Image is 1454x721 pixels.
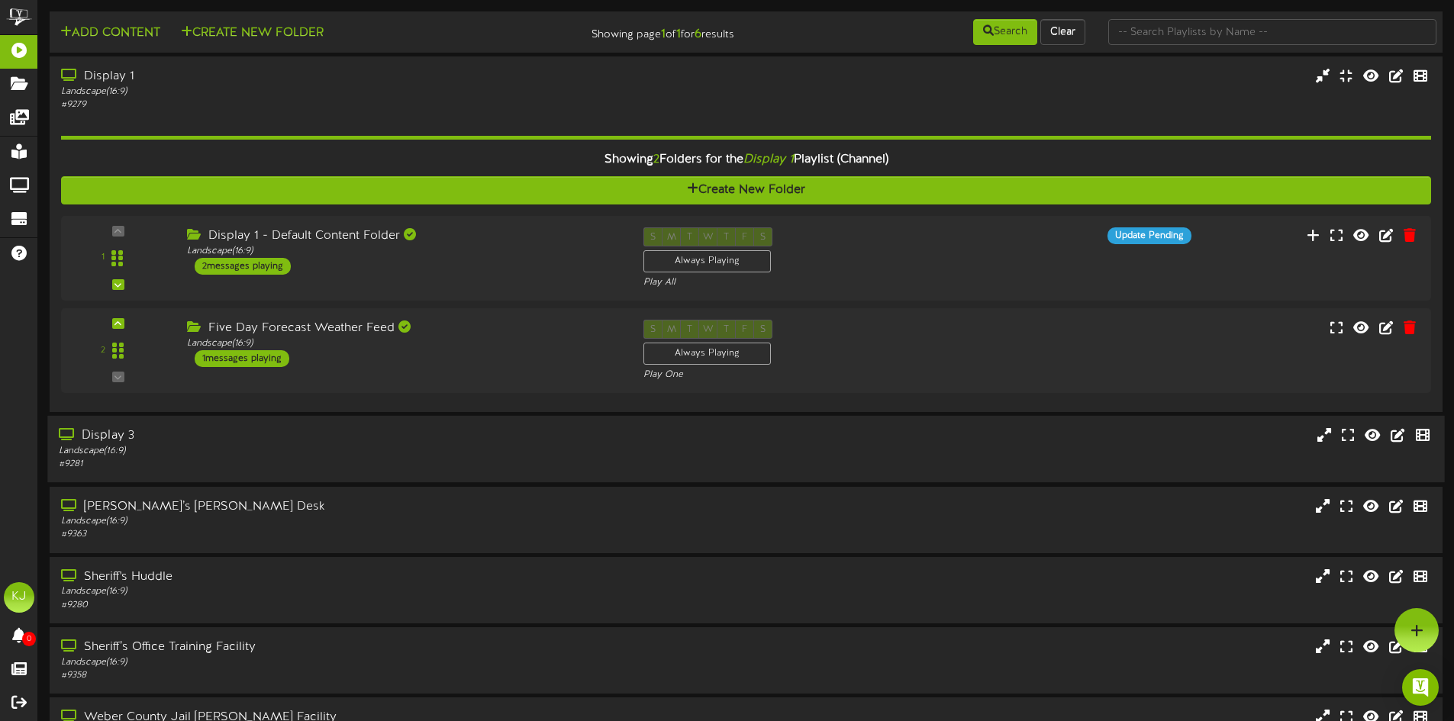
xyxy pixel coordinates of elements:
div: Always Playing [643,250,771,272]
div: Showing Folders for the Playlist (Channel) [50,143,1443,176]
div: Five Day Forecast Weather Feed [187,320,621,337]
i: Display 1 [743,153,794,166]
div: Always Playing [643,343,771,365]
div: 1 messages playing [195,350,289,367]
div: # 9281 [59,458,618,471]
div: [PERSON_NAME]’s [PERSON_NAME] Desk [61,498,618,516]
div: Play All [643,276,963,289]
div: Sheriff’s Office Training Facility [61,639,618,656]
div: # 9279 [61,98,618,111]
div: Landscape ( 16:9 ) [59,445,618,458]
strong: 1 [661,27,666,41]
div: Landscape ( 16:9 ) [61,585,618,598]
input: -- Search Playlists by Name -- [1108,19,1436,45]
div: Update Pending [1107,227,1191,244]
div: Display 3 [59,427,618,445]
div: Showing page of for results [512,18,746,43]
strong: 6 [695,27,701,41]
button: Clear [1040,19,1085,45]
div: # 9363 [61,528,618,541]
button: Add Content [56,24,165,43]
div: Display 1 [61,68,618,85]
div: Landscape ( 16:9 ) [61,656,618,669]
div: Play One [643,369,963,381]
button: Create New Folder [176,24,328,43]
span: 2 [653,153,659,166]
strong: 1 [676,27,681,41]
div: Landscape ( 16:9 ) [187,337,621,350]
div: Sheriff's Huddle [61,568,618,586]
button: Create New Folder [61,176,1431,204]
button: Search [973,19,1037,45]
div: # 9280 [61,599,618,612]
div: Open Intercom Messenger [1402,669,1439,706]
div: 2 messages playing [195,258,291,275]
div: KJ [4,582,34,613]
span: 0 [22,632,36,646]
div: # 9358 [61,669,618,682]
div: Landscape ( 16:9 ) [61,515,618,528]
div: Landscape ( 16:9 ) [187,245,621,258]
div: Display 1 - Default Content Folder [187,227,621,245]
div: Landscape ( 16:9 ) [61,85,618,98]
